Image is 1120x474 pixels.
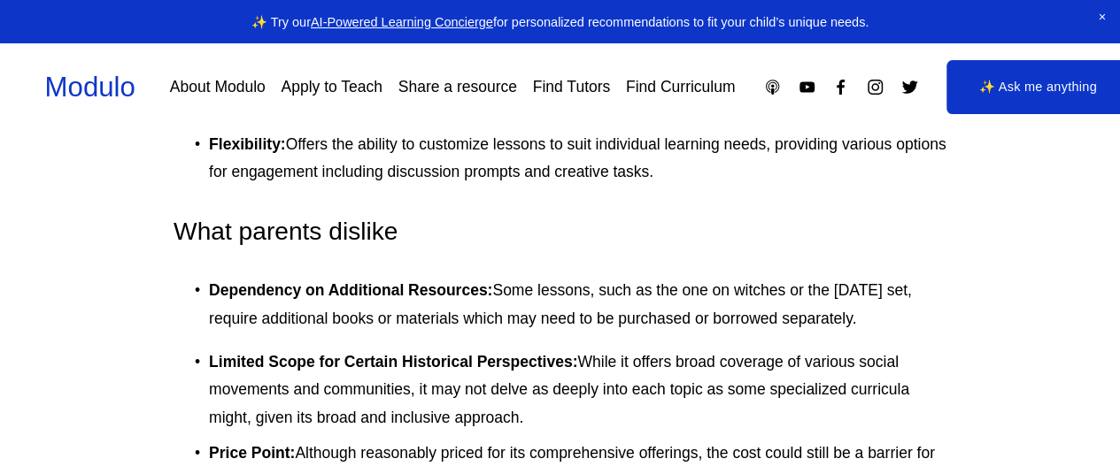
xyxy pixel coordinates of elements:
[209,131,946,187] p: Offers the ability to customize lessons to suit individual learning needs, providing various opti...
[763,78,782,96] a: Apple Podcasts
[174,215,946,248] h3: What parents dislike
[209,348,946,432] p: While it offers broad coverage of various social movements and communities, it may not delve as d...
[831,78,850,96] a: Facebook
[209,277,946,333] p: Some lessons, such as the one on witches or the [DATE] set, require additional books or materials...
[45,72,135,103] a: Modulo
[798,78,816,96] a: YouTube
[900,78,919,96] a: Twitter
[311,15,493,29] a: AI-Powered Learning Concierge
[533,72,611,103] a: Find Tutors
[209,353,577,371] strong: Limited Scope for Certain Historical Perspectives:
[398,72,517,103] a: Share a resource
[866,78,884,96] a: Instagram
[281,72,382,103] a: Apply to Teach
[170,72,266,103] a: About Modulo
[626,72,736,103] a: Find Curriculum
[209,281,492,299] strong: Dependency on Additional Resources:
[209,444,295,462] strong: Price Point:
[209,135,286,153] strong: Flexibility:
